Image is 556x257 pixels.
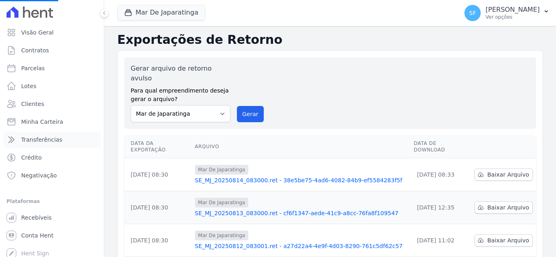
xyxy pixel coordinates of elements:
th: Arquivo [192,135,411,158]
a: SE_MJ_20250814_083000.ret - 38e5be75-4ad6-4082-84b9-ef5584283f5f [195,176,407,184]
span: Lotes [21,82,37,90]
span: Conta Hent [21,231,53,240]
span: Clientes [21,100,44,108]
a: Crédito [3,149,101,166]
span: Baixar Arquivo [487,236,529,244]
div: Plataformas [7,197,97,206]
a: Baixar Arquivo [475,168,533,181]
th: Data de Download [410,135,471,158]
span: Transferências [21,136,62,144]
span: Mar De Japaratinga [195,231,249,240]
span: Crédito [21,153,42,162]
span: Mar De Japaratinga [195,165,249,175]
span: Parcelas [21,64,45,72]
a: Baixar Arquivo [475,201,533,214]
p: [PERSON_NAME] [486,6,540,14]
a: Clientes [3,96,101,112]
a: SE_MJ_20250812_083001.ret - a27d22a4-4e9f-4d03-8290-761c5df62c57 [195,242,407,250]
h2: Exportações de Retorno [117,32,543,47]
span: Minha Carteira [21,118,63,126]
a: Lotes [3,78,101,94]
span: Visão Geral [21,28,54,37]
label: Gerar arquivo de retorno avulso [131,64,230,83]
a: Baixar Arquivo [475,234,533,246]
a: SE_MJ_20250813_083000.ret - cf6f1347-aede-41c9-a8cc-76fa8f109547 [195,209,407,217]
a: Recebíveis [3,209,101,226]
span: Contratos [21,46,49,54]
td: [DATE] 11:02 [410,224,471,257]
label: Para qual empreendimento deseja gerar o arquivo? [131,83,230,104]
a: Conta Hent [3,227,101,244]
span: Mar De Japaratinga [195,198,249,207]
td: [DATE] 12:35 [410,191,471,224]
button: SF [PERSON_NAME] Ver opções [458,2,556,24]
td: [DATE] 08:30 [124,158,192,191]
a: Minha Carteira [3,114,101,130]
span: Baixar Arquivo [487,203,529,212]
button: Gerar [237,106,264,122]
a: Visão Geral [3,24,101,41]
td: [DATE] 08:30 [124,224,192,257]
span: Recebíveis [21,214,52,222]
a: Contratos [3,42,101,58]
td: [DATE] 08:33 [410,158,471,191]
span: Negativação [21,171,57,179]
span: SF [469,10,476,16]
p: Ver opções [486,14,540,20]
a: Negativação [3,167,101,184]
th: Data da Exportação [124,135,192,158]
a: Parcelas [3,60,101,76]
span: Baixar Arquivo [487,171,529,179]
button: Mar De Japaratinga [117,5,205,20]
td: [DATE] 08:30 [124,191,192,224]
a: Transferências [3,132,101,148]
